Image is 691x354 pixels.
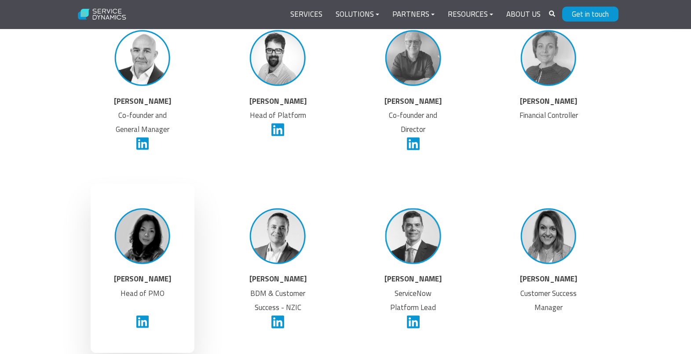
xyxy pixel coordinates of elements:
img: Grace [110,203,176,269]
img: Carl Fransen [380,203,446,269]
div: Navigation Menu [284,4,547,25]
a: Partners [386,4,441,25]
a: Get in touch [562,7,618,22]
p: Financial Controller [516,94,582,123]
p: Head of Platform [245,94,311,142]
strong: [PERSON_NAME] [384,273,442,285]
strong: [PERSON_NAME] [114,273,171,285]
p: Co-founder and Director [380,94,446,156]
p: Head of PMO [110,272,176,333]
p: Customer Success Manager [516,272,582,328]
p: BDM & Customer Success - NZIC [245,272,311,333]
strong: [PERSON_NAME] [520,273,577,285]
a: About Us [500,4,547,25]
img: Phil-v3 [110,25,176,91]
strong: [PERSON_NAME] [249,273,307,285]
p: Co-founder and General Manager [110,94,176,156]
strong: [PERSON_NAME] [384,95,442,107]
img: Clare-A [516,203,582,269]
strong: [PERSON_NAME] [114,95,171,107]
strong: [PERSON_NAME] [520,95,577,107]
a: Services [284,4,329,25]
a: Resources [441,4,500,25]
img: Service Dynamics Logo - White [73,3,132,26]
img: Damien [245,25,311,91]
a: Solutions [329,4,386,25]
img: eric2 [245,203,311,269]
img: Clare-2 [516,25,582,91]
strong: [PERSON_NAME] [249,95,307,107]
img: Derek-v2 [380,25,446,91]
p: ServiceNow Platform Lead [380,272,446,333]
